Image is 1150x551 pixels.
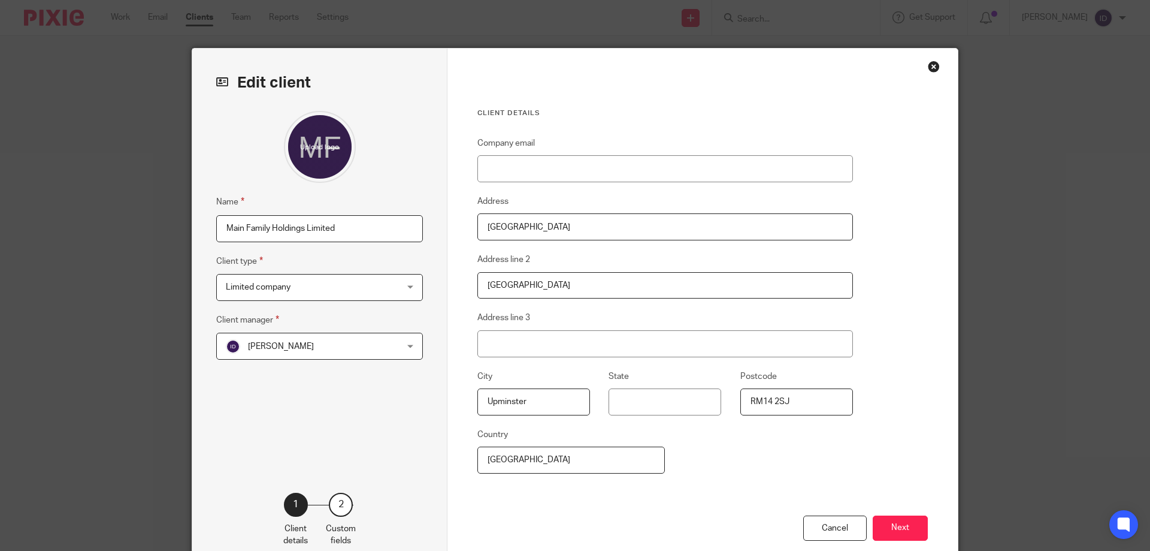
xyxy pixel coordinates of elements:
div: Close this dialog window [928,61,940,73]
h3: Client details [477,109,853,118]
label: State [609,371,629,383]
label: Company email [477,137,535,149]
span: [PERSON_NAME] [248,342,314,351]
label: Address line 2 [477,254,530,266]
label: City [477,371,492,383]
p: Client details [283,523,308,547]
div: Cancel [803,516,867,541]
button: Next [873,516,928,541]
label: Name [216,195,244,209]
label: Country [477,429,508,441]
div: 2 [329,493,353,517]
span: Limited company [226,283,290,291]
label: Address [477,195,509,207]
h2: Edit client [216,73,423,93]
img: svg%3E [226,339,240,354]
label: Client type [216,254,263,268]
div: 1 [284,493,308,517]
p: Custom fields [326,523,356,547]
label: Client manager [216,313,279,327]
label: Address line 3 [477,312,530,324]
label: Postcode [740,371,777,383]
